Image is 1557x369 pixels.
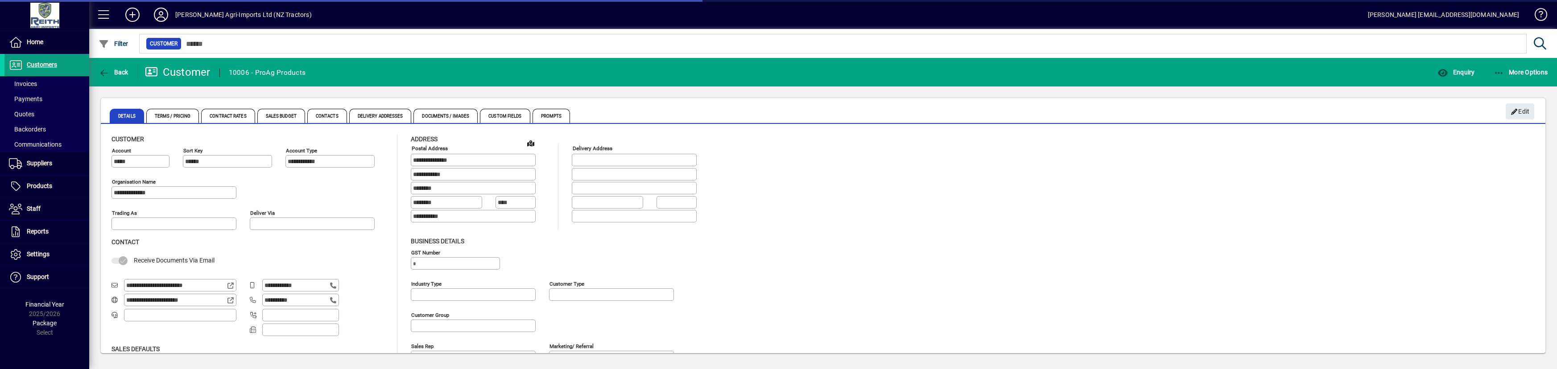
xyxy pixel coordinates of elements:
mat-label: Customer group [411,312,449,318]
button: Add [118,7,147,23]
button: More Options [1491,64,1550,80]
span: Package [33,320,57,327]
a: Communications [4,137,89,152]
span: Customer [150,39,178,48]
span: Custom Fields [480,109,530,123]
span: Documents / Images [413,109,478,123]
a: Staff [4,198,89,220]
a: Invoices [4,76,89,91]
span: Staff [27,205,41,212]
span: Enquiry [1437,69,1474,76]
mat-label: Deliver via [250,210,275,216]
a: Suppliers [4,152,89,175]
a: Backorders [4,122,89,137]
button: Back [96,64,131,80]
span: More Options [1494,69,1548,76]
span: Terms / Pricing [146,109,199,123]
button: Profile [147,7,175,23]
span: Contract Rates [201,109,255,123]
span: Delivery Addresses [349,109,412,123]
span: Customers [27,61,57,68]
a: Support [4,266,89,288]
mat-label: Sales rep [411,343,434,349]
div: [PERSON_NAME] Agri-Imports Ltd (NZ Tractors) [175,8,312,22]
mat-label: Sort key [183,148,202,154]
div: Customer [145,65,211,79]
span: Sales Budget [257,109,305,123]
span: Contact [112,238,139,246]
mat-label: Marketing/ Referral [549,343,594,349]
app-page-header-button: Back [89,64,138,80]
mat-label: Trading as [112,210,137,216]
span: Details [110,109,144,123]
div: 10006 - ProAg Products [229,66,306,80]
span: Backorders [9,126,46,133]
mat-label: Customer type [549,280,584,287]
span: Contacts [307,109,347,123]
span: Financial Year [25,301,64,308]
a: View on map [524,136,538,150]
span: Invoices [9,80,37,87]
span: Communications [9,141,62,148]
span: Receive Documents Via Email [134,257,215,264]
span: Prompts [533,109,570,123]
button: Enquiry [1435,64,1477,80]
span: Filter [99,40,128,47]
span: Sales defaults [112,345,160,353]
mat-label: Account Type [286,148,317,154]
mat-label: Industry type [411,280,442,287]
span: Back [99,69,128,76]
mat-label: GST Number [411,249,440,255]
button: Filter [96,36,131,52]
button: Edit [1506,103,1534,119]
a: Knowledge Base [1528,2,1546,31]
span: Reports [27,228,49,235]
div: [PERSON_NAME] [EMAIL_ADDRESS][DOMAIN_NAME] [1368,8,1519,22]
a: Reports [4,221,89,243]
a: Home [4,31,89,53]
a: Payments [4,91,89,107]
span: Products [27,182,52,189]
span: Business details [411,238,464,245]
span: Support [27,273,49,280]
a: Quotes [4,107,89,122]
a: Settings [4,243,89,266]
span: Edit [1511,104,1530,119]
span: Suppliers [27,160,52,167]
a: Products [4,175,89,197]
span: Address [411,135,438,143]
span: Payments [9,95,42,102]
span: Customer [112,135,144,143]
mat-label: Account [112,148,131,154]
span: Quotes [9,111,34,118]
span: Home [27,38,43,45]
span: Settings [27,250,50,258]
mat-label: Organisation name [112,179,156,185]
